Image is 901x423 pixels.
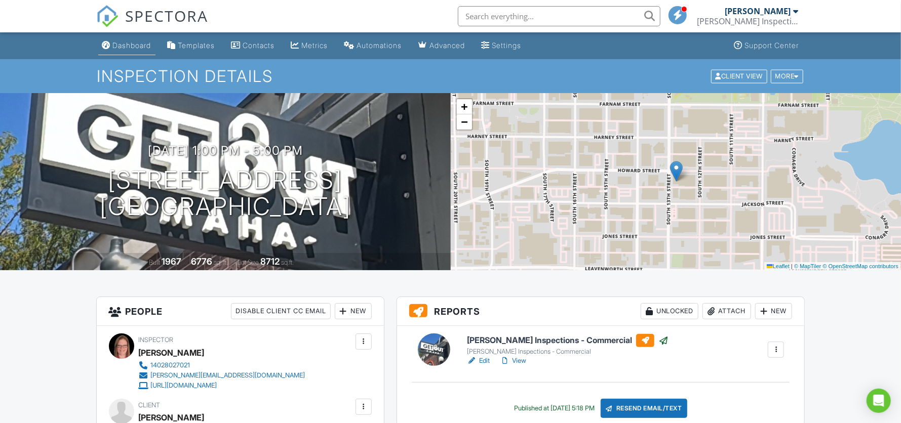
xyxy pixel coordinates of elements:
[139,380,305,391] a: [URL][DOMAIN_NAME]
[725,6,791,16] div: [PERSON_NAME]
[139,401,161,409] span: Client
[467,334,669,356] a: [PERSON_NAME] Inspections - Commercial [PERSON_NAME] Inspections - Commercial
[745,41,799,50] div: Support Center
[227,36,279,55] a: Contacts
[794,263,821,269] a: © MapTiler
[96,14,209,35] a: SPECTORA
[867,389,891,413] div: Open Intercom Messenger
[730,36,803,55] a: Support Center
[139,336,174,344] span: Inspector
[492,41,522,50] div: Settings
[98,36,155,55] a: Dashboard
[641,303,698,319] div: Unlocked
[467,356,490,366] a: Edit
[97,67,805,85] h1: Inspection Details
[755,303,792,319] div: New
[260,256,280,267] div: 8712
[670,161,683,182] img: Marker
[126,5,209,26] span: SPECTORA
[231,303,331,319] div: Disable Client CC Email
[340,36,406,55] a: Automations (Basic)
[302,41,328,50] div: Metrics
[500,356,526,366] a: View
[335,303,372,319] div: New
[96,5,119,27] img: The Best Home Inspection Software - Spectora
[139,360,305,370] a: 14028027021
[139,345,205,360] div: [PERSON_NAME]
[697,16,799,26] div: Murray Inspection Services
[601,399,688,418] div: Resend Email/Text
[243,41,275,50] div: Contacts
[164,36,219,55] a: Templates
[823,263,898,269] a: © OpenStreetMap contributors
[457,99,472,114] a: Zoom in
[702,303,751,319] div: Attach
[414,36,469,55] a: Advanced
[710,72,770,79] a: Client View
[397,297,805,326] h3: Reports
[281,259,294,266] span: sq.ft.
[287,36,332,55] a: Metrics
[457,114,472,130] a: Zoom out
[711,69,767,83] div: Client View
[148,144,303,157] h3: [DATE] 1:00 pm - 5:00 pm
[467,334,669,347] h6: [PERSON_NAME] Inspections - Commercial
[178,41,215,50] div: Templates
[214,259,228,266] span: sq. ft.
[97,297,384,326] h3: People
[191,256,212,267] div: 6776
[238,259,259,266] span: Lot Size
[771,69,804,83] div: More
[151,382,217,390] div: [URL][DOMAIN_NAME]
[139,370,305,380] a: [PERSON_NAME][EMAIL_ADDRESS][DOMAIN_NAME]
[149,259,160,266] span: Built
[100,167,351,221] h1: [STREET_ADDRESS] [GEOGRAPHIC_DATA]
[461,115,467,128] span: −
[430,41,465,50] div: Advanced
[767,263,790,269] a: Leaflet
[514,404,595,412] div: Published at [DATE] 5:18 PM
[458,6,660,26] input: Search everything...
[357,41,402,50] div: Automations
[151,361,190,369] div: 14028027021
[113,41,151,50] div: Dashboard
[478,36,526,55] a: Settings
[151,371,305,379] div: [PERSON_NAME][EMAIL_ADDRESS][DOMAIN_NAME]
[467,348,669,356] div: [PERSON_NAME] Inspections - Commercial
[791,263,793,269] span: |
[162,256,181,267] div: 1967
[461,100,467,113] span: +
